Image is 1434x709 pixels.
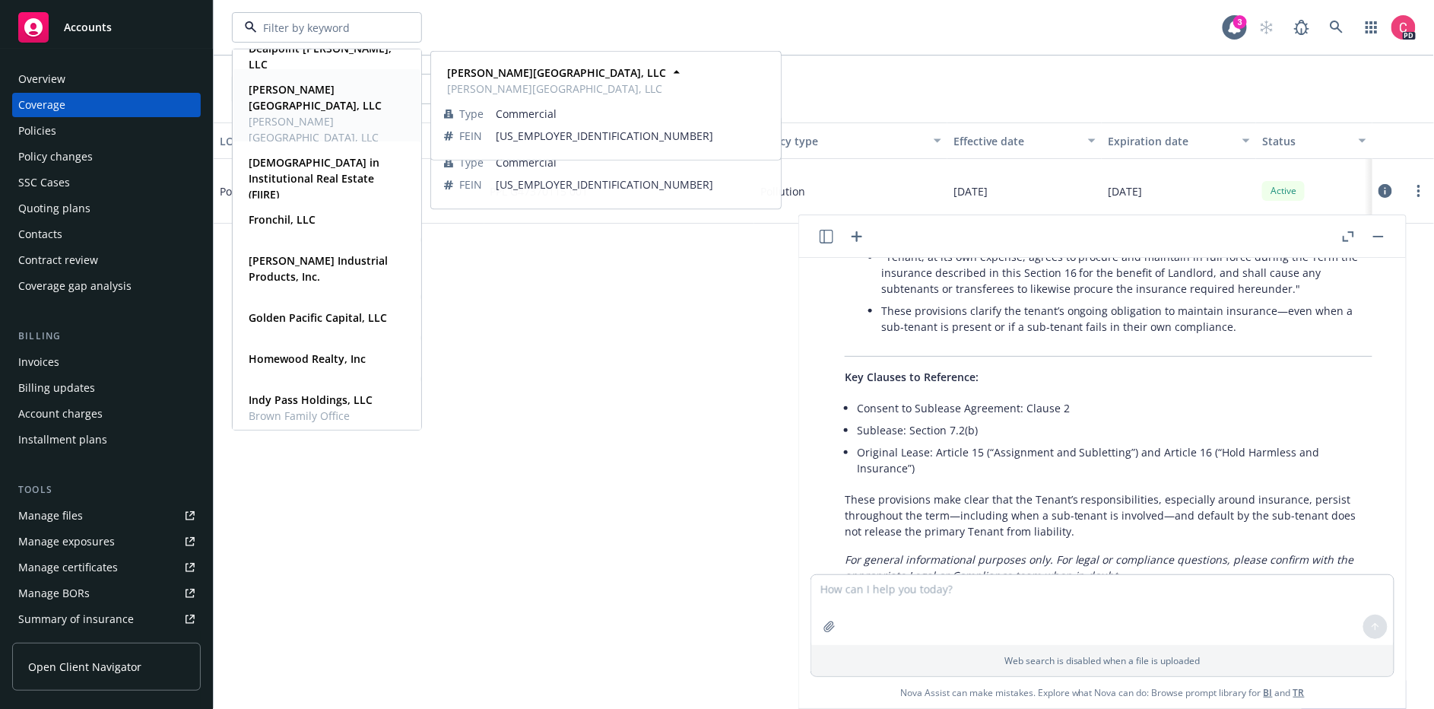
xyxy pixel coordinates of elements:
[18,274,132,298] div: Coverage gap analysis
[857,397,1372,419] li: Consent to Sublease Agreement: Clause 2
[18,581,90,606] div: Manage BORs
[18,529,115,554] div: Manage exposures
[18,222,62,246] div: Contacts
[12,376,201,400] a: Billing updates
[1108,183,1142,199] span: [DATE]
[18,93,65,117] div: Coverage
[953,183,988,199] span: [DATE]
[12,555,201,580] a: Manage certificates
[249,253,388,284] strong: [PERSON_NAME] Industrial Products, Inc.
[12,6,201,49] a: Accounts
[12,93,201,117] a: Coverage
[64,21,112,33] span: Accounts
[12,350,201,374] a: Invoices
[12,402,201,426] a: Account charges
[881,300,1372,338] li: These provisions clarify the tenant’s ongoing obligation to maintain insurance—even when a sub-te...
[12,67,201,91] a: Overview
[18,402,103,426] div: Account charges
[447,65,666,80] strong: [PERSON_NAME][GEOGRAPHIC_DATA], LLC
[1262,133,1349,149] div: Status
[459,154,484,170] span: Type
[18,607,134,631] div: Summary of insurance
[1256,122,1372,159] button: Status
[12,145,201,169] a: Policy changes
[12,119,201,143] a: Policies
[947,122,1102,159] button: Effective date
[18,504,83,528] div: Manage files
[1264,686,1273,699] a: BI
[459,128,482,144] span: FEIN
[18,67,65,91] div: Overview
[459,106,484,122] span: Type
[249,351,366,366] strong: Homewood Realty, Inc
[1293,686,1305,699] a: TR
[18,248,98,272] div: Contract review
[18,145,93,169] div: Policy changes
[18,350,59,374] div: Invoices
[845,370,979,384] span: Key Clauses to Reference:
[12,170,201,195] a: SSC Cases
[214,122,484,159] button: LOC
[845,552,1354,583] em: For general informational purposes only. For legal or compliance questions, please confirm with t...
[496,176,768,192] span: [US_EMPLOYER_IDENTIFICATION_NUMBER]
[1102,122,1256,159] button: Expiration date
[249,113,402,145] span: [PERSON_NAME][GEOGRAPHIC_DATA], LLC
[12,274,201,298] a: Coverage gap analysis
[18,196,90,221] div: Quoting plans
[12,196,201,221] a: Quoting plans
[1268,184,1299,198] span: Active
[1356,12,1387,43] a: Switch app
[249,212,316,227] strong: Fronchil, LLC
[249,82,382,113] strong: [PERSON_NAME][GEOGRAPHIC_DATA], LLC
[18,428,107,452] div: Installment plans
[1286,12,1317,43] a: Report a Bug
[12,482,201,498] div: Tools
[857,419,1372,441] li: Sublease: Section 7.2(b)
[249,393,373,407] strong: Indy Pass Holdings, LLC
[1108,133,1233,149] div: Expiration date
[953,133,1079,149] div: Effective date
[12,581,201,606] a: Manage BORs
[249,408,373,424] span: Brown Family Office
[1391,15,1416,40] img: photo
[760,183,805,199] span: Pollution
[496,106,768,122] span: Commercial
[1410,182,1428,200] a: more
[1252,12,1282,43] a: Start snowing
[845,491,1372,539] p: These provisions make clear that the Tenant’s responsibilities, especially around insurance, pers...
[447,81,666,97] span: [PERSON_NAME][GEOGRAPHIC_DATA], LLC
[760,133,925,149] div: Policy type
[496,128,768,144] span: [US_EMPLOYER_IDENTIFICATION_NUMBER]
[18,555,118,580] div: Manage certificates
[900,677,1305,708] span: Nova Assist can make mistakes. Explore what Nova can do: Browse prompt library for and
[12,607,201,631] a: Summary of insurance
[1233,15,1247,29] div: 3
[1321,12,1352,43] a: Search
[220,133,462,149] div: LOC
[459,176,482,192] span: FEIN
[754,122,947,159] button: Policy type
[12,428,201,452] a: Installment plans
[12,529,201,554] a: Manage exposures
[257,20,391,36] input: Filter by keyword
[12,504,201,528] a: Manage files
[18,376,95,400] div: Billing updates
[18,170,70,195] div: SSC Cases
[28,659,141,675] span: Open Client Navigator
[18,119,56,143] div: Policies
[249,155,379,202] strong: [DEMOGRAPHIC_DATA] in Institutional Real Estate (FIIRE)
[12,248,201,272] a: Contract review
[12,222,201,246] a: Contacts
[857,441,1372,479] li: Original Lease: Article 15 (“Assignment and Subletting”) and Article 16 (“Hold Harmless and Insur...
[12,329,201,344] div: Billing
[220,183,448,199] span: Pollution - Pollution
[249,310,387,325] strong: Golden Pacific Capital, LLC
[820,654,1385,667] p: Web search is disabled when a file is uploaded
[881,246,1372,300] li: "Tenant, at its own expense, agrees to procure and maintain in full force during the Term the ins...
[496,154,768,170] span: Commercial
[869,227,1372,341] li: (pages 20–22):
